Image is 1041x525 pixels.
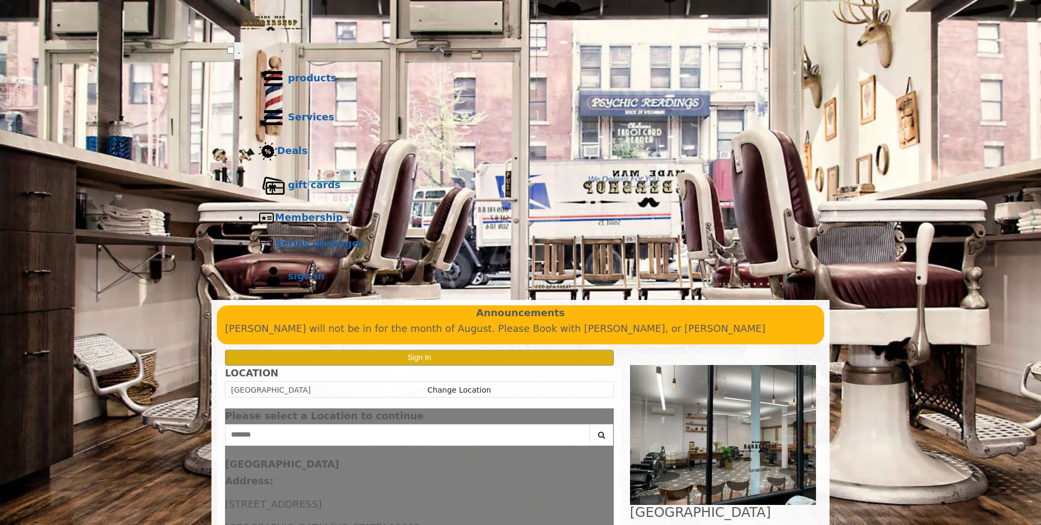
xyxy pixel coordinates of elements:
b: [GEOGRAPHIC_DATA] [225,458,339,470]
a: DealsDeals [249,137,814,166]
button: menu toggle [234,42,243,59]
img: Gift cards [259,171,288,200]
h2: [GEOGRAPHIC_DATA] [630,505,816,520]
button: close dialog [597,413,614,420]
span: [STREET_ADDRESS] [225,498,322,510]
b: Series packages [275,238,364,249]
b: Services [288,111,335,123]
a: Series packagesSeries packages [249,231,814,257]
span: [GEOGRAPHIC_DATA] [231,386,311,394]
button: Sign In [225,350,614,366]
b: gift cards [288,179,340,190]
b: Deals [277,145,307,156]
p: [PERSON_NAME] will not be in for the month of August. Please Book with [PERSON_NAME], or [PERSON_... [225,321,816,337]
a: sign insign in [249,257,814,296]
a: Change Location [427,386,491,394]
img: Deals [259,142,277,161]
img: Series packages [259,236,275,252]
b: products [288,72,337,84]
a: Gift cardsgift cards [249,166,814,205]
b: sign in [288,270,325,281]
b: LOCATION [225,368,278,379]
input: menu toggle [227,47,234,54]
span: Please select a Location to continue [225,410,424,421]
img: Services [259,103,288,132]
img: Products [259,64,288,93]
a: Productsproducts [249,59,814,98]
div: Center Select [225,424,614,451]
span: . [237,45,240,56]
a: ServicesServices [249,98,814,137]
b: Address: [225,475,273,486]
input: Search Center [225,424,590,446]
img: Made Man Barbershop logo [227,6,314,41]
img: Membership [259,210,275,226]
i: Search button [595,431,608,439]
b: Membership [275,212,343,223]
img: sign in [259,262,288,291]
a: MembershipMembership [249,205,814,231]
b: Announcements [476,305,565,321]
